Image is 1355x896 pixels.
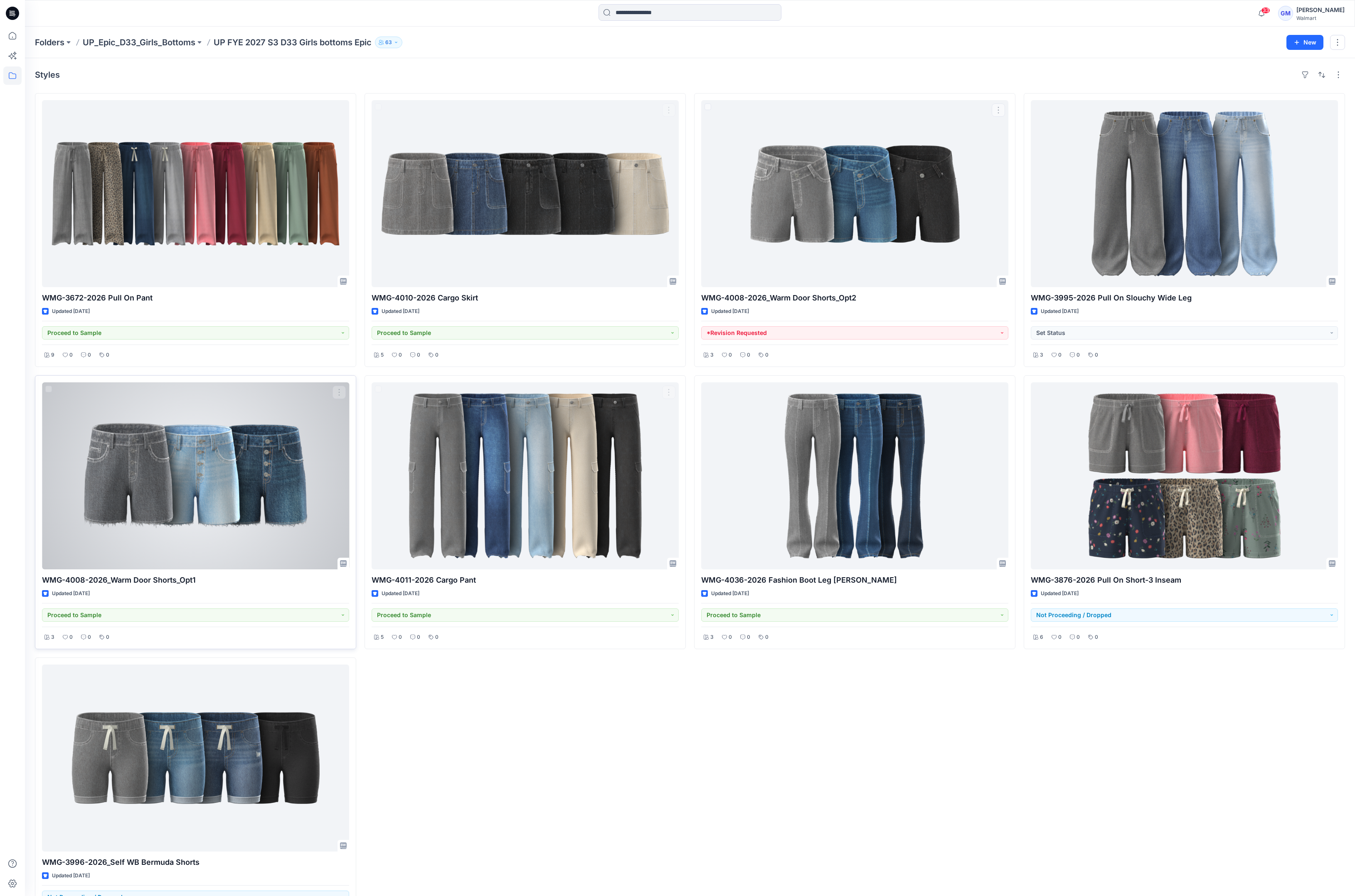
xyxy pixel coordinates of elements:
[51,633,54,642] p: 3
[1031,382,1338,569] a: WMG-3876-2026 Pull On Short-3 Inseam
[1095,351,1098,359] p: 0
[1261,7,1270,14] span: 33
[765,351,769,359] p: 0
[1286,35,1323,50] button: New
[701,100,1008,287] a: WMG-4008-2026_Warm Door Shorts_Opt2
[381,633,384,642] p: 5
[1095,633,1098,642] p: 0
[399,633,402,642] p: 0
[52,589,90,598] p: Updated [DATE]
[375,37,402,48] button: 63
[701,292,1008,304] p: WMG-4008-2026_Warm Door Shorts_Opt2
[1077,351,1080,359] p: 0
[1041,589,1079,598] p: Updated [DATE]
[52,871,90,880] p: Updated [DATE]
[417,351,420,359] p: 0
[372,100,679,287] a: WMG-4010-2026 Cargo Skirt
[1031,574,1338,586] p: WMG-3876-2026 Pull On Short-3 Inseam
[106,351,109,359] p: 0
[1077,633,1080,642] p: 0
[382,589,419,598] p: Updated [DATE]
[35,70,60,80] h4: Styles
[42,382,349,569] a: WMG-4008-2026_Warm Door Shorts_Opt1
[42,857,349,868] p: WMG-3996-2026_Self WB Bermuda Shorts
[1058,633,1062,642] p: 0
[747,633,750,642] p: 0
[417,633,420,642] p: 0
[710,633,714,642] p: 3
[1058,351,1062,359] p: 0
[1040,351,1043,359] p: 3
[106,633,109,642] p: 0
[711,589,749,598] p: Updated [DATE]
[382,307,419,316] p: Updated [DATE]
[1031,100,1338,287] a: WMG-3995-2026 Pull On Slouchy Wide Leg
[214,37,372,48] p: UP FYE 2027 S3 D33 Girls bottoms Epic
[1296,15,1345,21] div: Walmart
[710,351,714,359] p: 3
[435,351,439,359] p: 0
[42,292,349,304] p: WMG-3672-2026 Pull On Pant
[399,351,402,359] p: 0
[42,100,349,287] a: WMG-3672-2026 Pull On Pant
[83,37,195,48] a: UP_Epic_D33_Girls_Bottoms
[42,665,349,852] a: WMG-3996-2026_Self WB Bermuda Shorts
[1031,292,1338,304] p: WMG-3995-2026 Pull On Slouchy Wide Leg
[1296,5,1345,15] div: [PERSON_NAME]
[52,307,90,316] p: Updated [DATE]
[372,382,679,569] a: WMG-4011-2026 Cargo Pant
[372,574,679,586] p: WMG-4011-2026 Cargo Pant
[69,351,73,359] p: 0
[729,633,732,642] p: 0
[711,307,749,316] p: Updated [DATE]
[701,382,1008,569] a: WMG-4036-2026 Fashion Boot Leg Jean
[765,633,769,642] p: 0
[51,351,54,359] p: 9
[1040,633,1043,642] p: 6
[35,37,64,48] a: Folders
[1041,307,1079,316] p: Updated [DATE]
[385,38,392,47] p: 63
[381,351,384,359] p: 5
[69,633,73,642] p: 0
[88,633,91,642] p: 0
[372,292,679,304] p: WMG-4010-2026 Cargo Skirt
[435,633,439,642] p: 0
[88,351,91,359] p: 0
[747,351,750,359] p: 0
[729,351,732,359] p: 0
[42,574,349,586] p: WMG-4008-2026_Warm Door Shorts_Opt1
[701,574,1008,586] p: WMG-4036-2026 Fashion Boot Leg [PERSON_NAME]
[1278,6,1293,21] div: GM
